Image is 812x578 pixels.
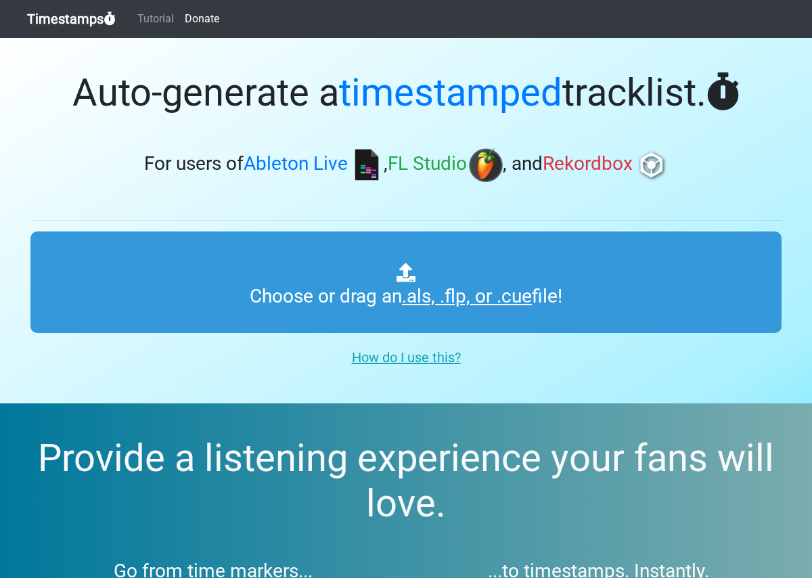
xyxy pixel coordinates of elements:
img: ableton.png [350,148,384,182]
img: rb.png [635,148,669,182]
span: timestamped [339,70,562,115]
span: FL Studio [388,153,467,175]
a: Timestamps [27,5,116,32]
span: Rekordbox [543,153,633,175]
a: Tutorial [132,5,179,32]
img: fl.png [469,148,503,182]
a: Donate [179,5,225,32]
u: How do I use this? [352,349,461,365]
h1: Auto-generate a tracklist. [30,70,782,116]
span: Ableton Live [244,153,348,175]
h2: Provide a listening experience your fans will love. [32,436,780,527]
h3: For users of , , and [30,148,782,182]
